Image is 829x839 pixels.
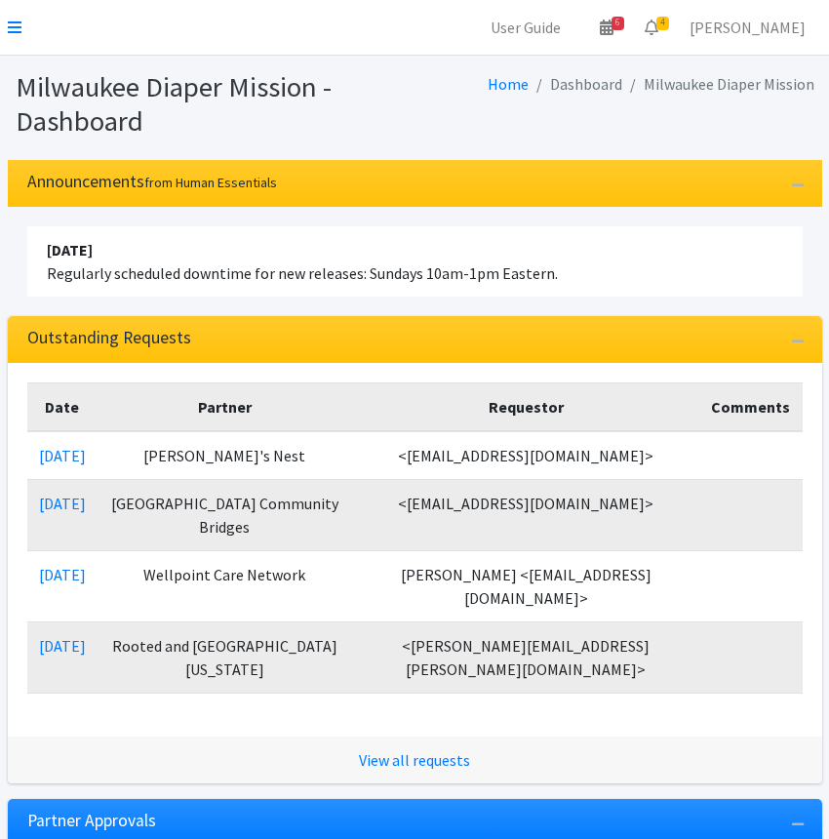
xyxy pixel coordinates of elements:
a: User Guide [475,8,576,47]
span: 6 [612,17,624,30]
td: [PERSON_NAME]'s Nest [98,431,352,480]
td: Rooted and [GEOGRAPHIC_DATA][US_STATE] [98,622,352,694]
h3: Partner Approvals [27,811,156,831]
td: Wellpoint Care Network [98,551,352,622]
a: 6 [584,8,629,47]
span: 4 [656,17,669,30]
h3: Outstanding Requests [27,328,191,348]
h1: Milwaukee Diaper Mission - Dashboard [16,70,408,138]
h3: Announcements [27,172,277,192]
th: Comments [699,383,802,432]
a: [DATE] [39,636,86,656]
li: Regularly scheduled downtime for new releases: Sundays 10am-1pm Eastern. [27,226,803,297]
td: [PERSON_NAME] <[EMAIL_ADDRESS][DOMAIN_NAME]> [352,551,700,622]
a: 4 [629,8,674,47]
td: <[PERSON_NAME][EMAIL_ADDRESS][PERSON_NAME][DOMAIN_NAME]> [352,622,700,694]
a: [PERSON_NAME] [674,8,821,47]
small: from Human Essentials [144,174,277,191]
th: Partner [98,383,352,432]
a: View all requests [359,750,470,770]
td: [GEOGRAPHIC_DATA] Community Bridges [98,480,352,551]
td: <[EMAIL_ADDRESS][DOMAIN_NAME]> [352,480,700,551]
a: Home [488,74,529,94]
li: Milwaukee Diaper Mission [622,70,814,99]
strong: [DATE] [47,240,93,260]
th: Date [27,383,98,432]
a: [DATE] [39,494,86,513]
a: [DATE] [39,446,86,465]
th: Requestor [352,383,700,432]
li: Dashboard [529,70,622,99]
a: [DATE] [39,565,86,584]
td: <[EMAIL_ADDRESS][DOMAIN_NAME]> [352,431,700,480]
